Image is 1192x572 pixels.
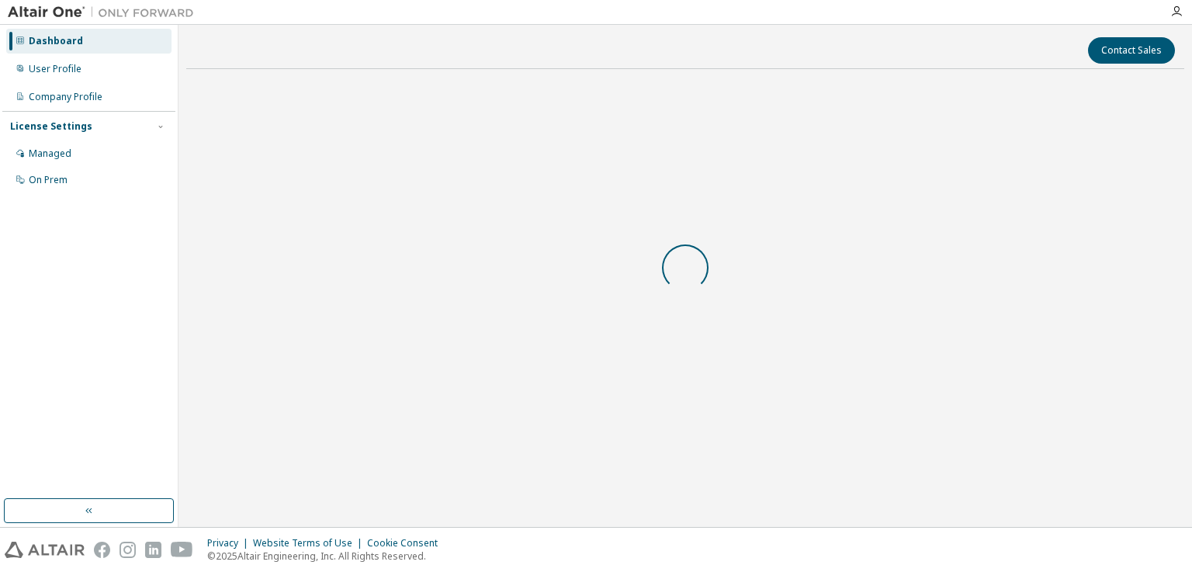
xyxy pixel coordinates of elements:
[94,542,110,558] img: facebook.svg
[29,35,83,47] div: Dashboard
[367,537,447,549] div: Cookie Consent
[29,91,102,103] div: Company Profile
[29,174,68,186] div: On Prem
[10,120,92,133] div: License Settings
[29,63,81,75] div: User Profile
[120,542,136,558] img: instagram.svg
[1088,37,1175,64] button: Contact Sales
[207,549,447,563] p: © 2025 Altair Engineering, Inc. All Rights Reserved.
[171,542,193,558] img: youtube.svg
[253,537,367,549] div: Website Terms of Use
[145,542,161,558] img: linkedin.svg
[29,147,71,160] div: Managed
[5,542,85,558] img: altair_logo.svg
[207,537,253,549] div: Privacy
[8,5,202,20] img: Altair One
